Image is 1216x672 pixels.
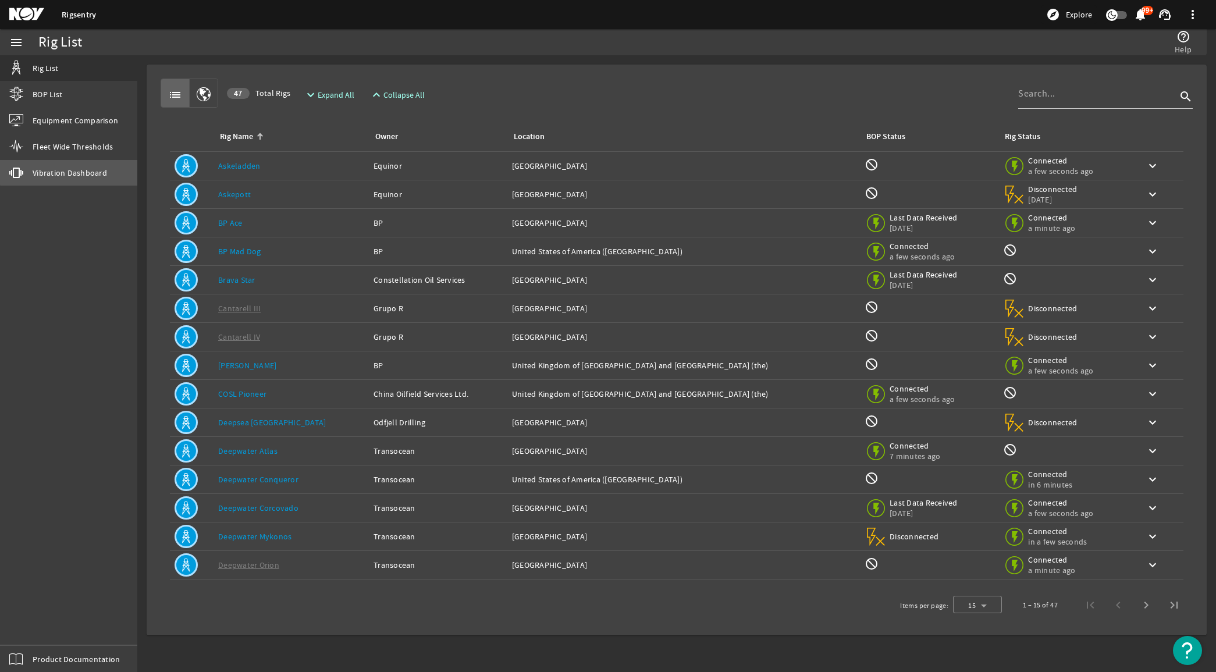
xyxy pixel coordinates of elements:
button: more_vert [1179,1,1207,29]
div: Equinor [374,160,503,172]
div: Location [512,130,851,143]
span: a few seconds ago [1028,365,1093,376]
mat-icon: keyboard_arrow_down [1146,187,1160,201]
span: [DATE] [890,280,958,290]
mat-icon: keyboard_arrow_down [1146,330,1160,344]
span: Fleet Wide Thresholds [33,141,113,152]
mat-icon: BOP Monitoring not available for this rig [865,357,879,371]
span: Disconnected [1028,184,1078,194]
div: Items per page: [900,600,948,611]
div: Location [514,130,545,143]
div: Rig Name [220,130,253,143]
div: 47 [227,88,250,99]
mat-icon: BOP Monitoring not available for this rig [865,329,879,343]
span: BOP List [33,88,62,100]
div: Equinor [374,189,503,200]
div: [GEOGRAPHIC_DATA] [512,559,855,571]
mat-icon: keyboard_arrow_down [1146,444,1160,458]
div: BP [374,217,503,229]
div: Transocean [374,474,503,485]
mat-icon: keyboard_arrow_down [1146,216,1160,230]
div: Transocean [374,445,503,457]
div: Owner [375,130,398,143]
div: Rig Status [1005,130,1040,143]
mat-icon: keyboard_arrow_down [1146,273,1160,287]
a: COSL Pioneer [218,389,266,399]
span: Product Documentation [33,653,120,665]
mat-icon: BOP Monitoring not available for this rig [865,186,879,200]
span: Last Data Received [890,269,958,280]
a: Rigsentry [62,9,96,20]
div: [GEOGRAPHIC_DATA] [512,160,855,172]
mat-icon: explore [1046,8,1060,22]
mat-icon: notifications [1133,8,1147,22]
span: Connected [1028,469,1078,479]
mat-icon: keyboard_arrow_down [1146,244,1160,258]
span: [DATE] [1028,194,1078,205]
span: Disconnected [1028,303,1078,314]
a: Deepsea [GEOGRAPHIC_DATA] [218,417,326,428]
mat-icon: help_outline [1176,30,1190,44]
div: Grupo R [374,331,503,343]
a: BP Ace [218,218,243,228]
span: Connected [890,440,940,451]
span: Rig List [33,62,58,74]
span: Vibration Dashboard [33,167,107,179]
span: Expand All [318,89,354,101]
span: in a few seconds [1028,536,1087,547]
div: Transocean [374,502,503,514]
i: search [1179,90,1193,104]
div: [GEOGRAPHIC_DATA] [512,217,855,229]
mat-icon: BOP Monitoring not available for this rig [865,557,879,571]
mat-icon: keyboard_arrow_down [1146,501,1160,515]
mat-icon: Rig Monitoring not available for this rig [1003,443,1017,457]
mat-icon: Rig Monitoring not available for this rig [1003,272,1017,286]
div: BP [374,360,503,371]
span: [DATE] [890,223,958,233]
mat-icon: BOP Monitoring not available for this rig [865,414,879,428]
span: Collapse All [383,89,425,101]
a: Deepwater Corcovado [218,503,298,513]
button: Next page [1132,591,1160,619]
span: Disconnected [1028,332,1078,342]
span: Connected [1028,155,1093,166]
mat-icon: list [168,88,182,102]
mat-icon: support_agent [1158,8,1172,22]
div: United States of America ([GEOGRAPHIC_DATA]) [512,246,855,257]
span: Connected [1028,497,1093,508]
span: a minute ago [1028,223,1078,233]
button: Open Resource Center [1173,636,1202,665]
mat-icon: menu [9,35,23,49]
div: [GEOGRAPHIC_DATA] [512,274,855,286]
span: 7 minutes ago [890,451,940,461]
mat-icon: Rig Monitoring not available for this rig [1003,386,1017,400]
div: Transocean [374,531,503,542]
mat-icon: keyboard_arrow_down [1146,159,1160,173]
span: Last Data Received [890,212,958,223]
div: Rig Name [218,130,360,143]
a: Deepwater Conqueror [218,474,298,485]
a: Cantarell IV [218,332,260,342]
span: a few seconds ago [1028,508,1093,518]
mat-icon: keyboard_arrow_down [1146,301,1160,315]
a: Brava Star [218,275,255,285]
span: Total Rigs [227,87,290,99]
a: Askepott [218,189,251,200]
span: Equipment Comparison [33,115,118,126]
mat-icon: keyboard_arrow_down [1146,472,1160,486]
div: Grupo R [374,303,503,314]
a: Deepwater Mykonos [218,531,291,542]
div: United Kingdom of [GEOGRAPHIC_DATA] and [GEOGRAPHIC_DATA] (the) [512,388,855,400]
span: Disconnected [1028,417,1078,428]
span: a minute ago [1028,565,1078,575]
input: Search... [1018,87,1176,101]
span: Last Data Received [890,497,958,508]
mat-icon: BOP Monitoring not available for this rig [865,158,879,172]
button: 99+ [1134,9,1146,21]
span: Connected [1028,554,1078,565]
div: [GEOGRAPHIC_DATA] [512,189,855,200]
span: Help [1175,44,1192,55]
div: Constellation Oil Services [374,274,503,286]
a: Deepwater Atlas [218,446,278,456]
mat-icon: vibration [9,166,23,180]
